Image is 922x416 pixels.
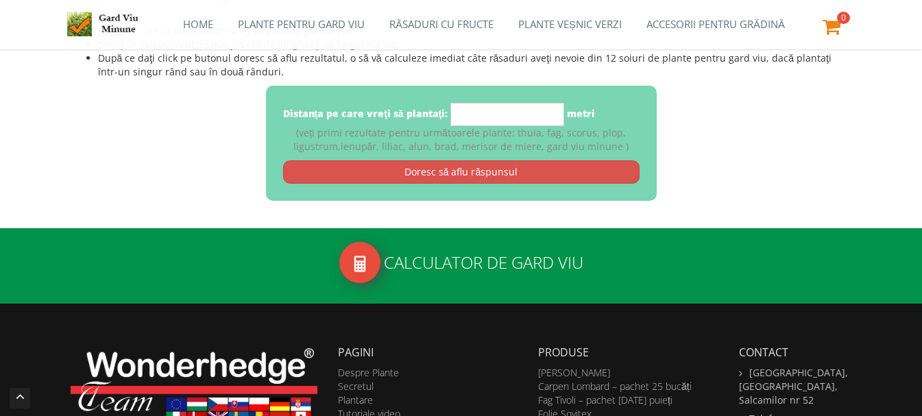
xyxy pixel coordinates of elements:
a: Carpen Lombard – pachet 25 bucăți [538,380,692,393]
span: 0 [837,12,850,24]
a: Fag Tivoli – pachet [DATE] puieți [538,393,672,406]
label: Distanţa pe care vreţi să plantaţi: [283,107,448,121]
h2: Pagini [338,341,518,364]
a: Secretul [338,380,374,393]
li: După ce daţi click pe butonul doresc să aflu rezultatul, o să vă calculeze imediat câte răsaduri ... [98,51,852,79]
a: Despre Plante [338,366,399,379]
img: phone [350,254,369,273]
label: metri [567,107,595,121]
h2: Contact [739,341,852,364]
a: phoneCalculator de gard viu [71,242,852,290]
a: [PERSON_NAME] [538,366,610,379]
img: Logo [67,12,147,36]
li: [GEOGRAPHIC_DATA], [GEOGRAPHIC_DATA], Salcamilor nr 52 [739,366,852,407]
a: Doresc să aflu răspunsul [283,160,640,184]
h2: Produse [538,341,718,364]
p: (veți primi rezultate pentru următoarele plante: thuia, fag, scorus, plop, ligustrum,ienupăr, lil... [283,126,640,154]
h2: Calculator de gard viu [71,242,852,290]
a: Plantare [338,393,373,406]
